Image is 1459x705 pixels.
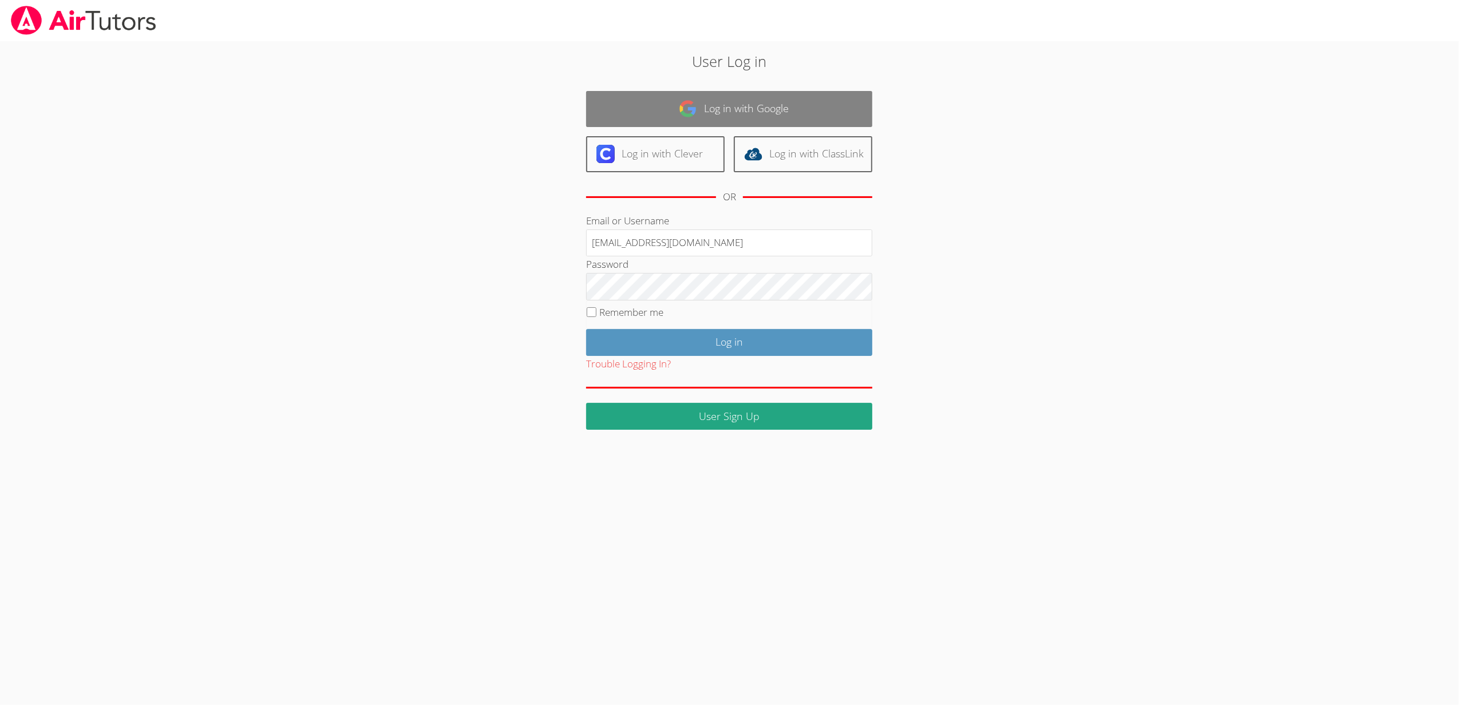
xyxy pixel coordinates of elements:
[586,214,669,227] label: Email or Username
[596,145,615,163] img: clever-logo-6eab21bc6e7a338710f1a6ff85c0baf02591cd810cc4098c63d3a4b26e2feb20.svg
[586,258,628,271] label: Password
[586,91,872,127] a: Log in with Google
[734,136,872,172] a: Log in with ClassLink
[586,356,671,373] button: Trouble Logging In?
[586,329,872,356] input: Log in
[586,403,872,430] a: User Sign Up
[586,136,725,172] a: Log in with Clever
[10,6,157,35] img: airtutors_banner-c4298cdbf04f3fff15de1276eac7730deb9818008684d7c2e4769d2f7ddbe033.png
[679,100,697,118] img: google-logo-50288ca7cdecda66e5e0955fdab243c47b7ad437acaf1139b6f446037453330a.svg
[744,145,762,163] img: classlink-logo-d6bb404cc1216ec64c9a2012d9dc4662098be43eaf13dc465df04b49fa7ab582.svg
[335,50,1123,72] h2: User Log in
[723,189,736,205] div: OR
[600,306,664,319] label: Remember me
